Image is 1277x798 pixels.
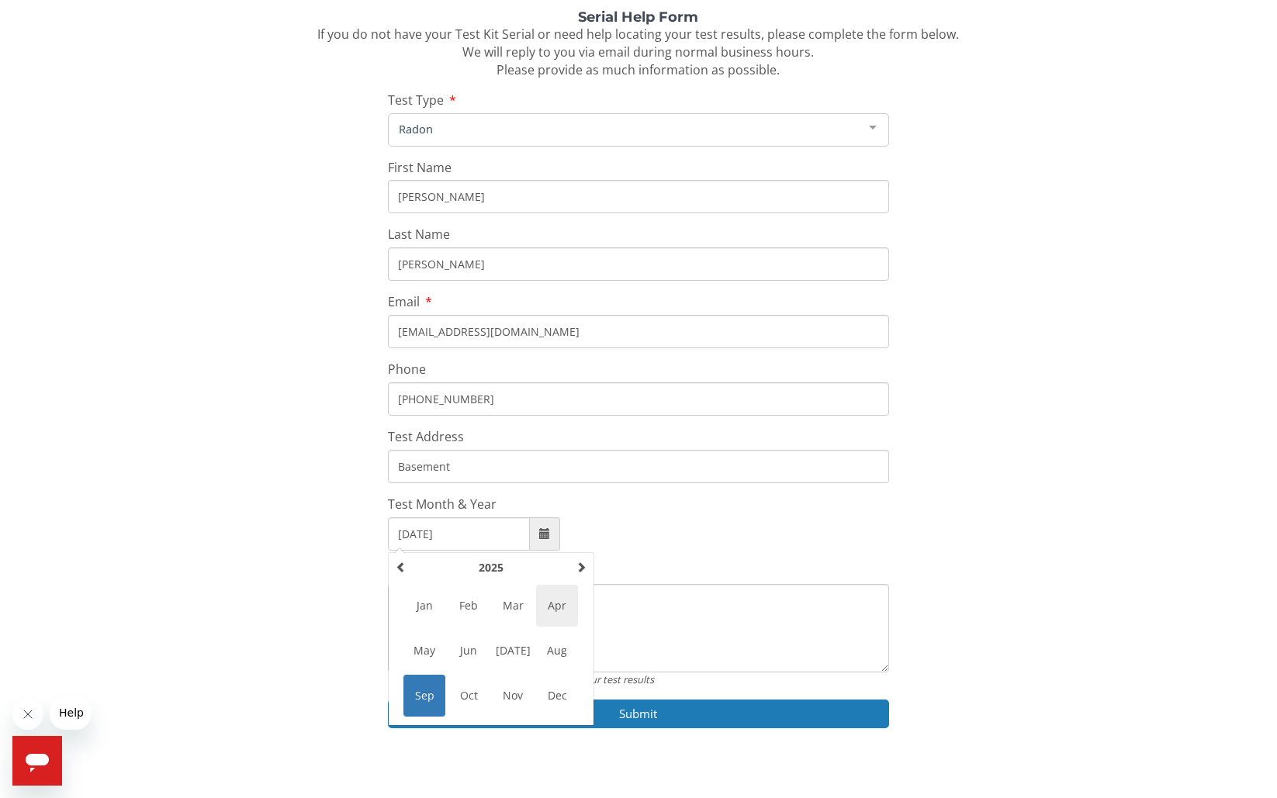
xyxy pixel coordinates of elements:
span: Phone [388,361,426,378]
span: Aug [536,630,578,672]
span: Sep [403,675,445,717]
span: Last Name [388,226,450,243]
span: Test Address [388,428,464,445]
span: Nov [492,675,534,717]
strong: Serial Help Form [578,9,698,26]
span: Email [388,293,420,310]
span: [DATE] [492,630,534,672]
span: Feb [448,585,490,627]
div: Provide any info that could help us locate your test results [388,672,889,686]
span: Jun [448,630,490,672]
span: Dec [536,675,578,717]
span: If you do not have your Test Kit Serial or need help locating your test results, please complete ... [317,26,959,78]
span: Test Month & Year [388,496,497,513]
iframe: Message from company [50,696,91,730]
span: Oct [448,675,490,717]
th: Select Year [410,556,572,579]
span: May [403,630,445,672]
span: First Name [388,159,452,176]
span: Apr [536,585,578,627]
iframe: Button to launch messaging window [12,736,62,786]
span: Jan [403,585,445,627]
span: Mar [492,585,534,627]
span: Previous Year [396,561,407,572]
span: Next Year [576,561,587,572]
span: Test Type [388,92,444,109]
span: Radon [395,120,857,137]
iframe: Close message [12,699,43,730]
button: Submit [388,700,889,728]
